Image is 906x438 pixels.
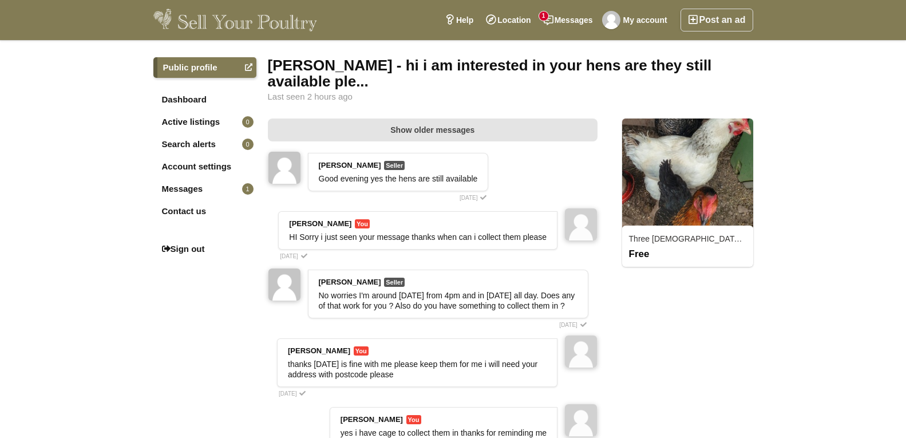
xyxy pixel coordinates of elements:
[539,11,548,21] span: 1
[289,232,547,242] div: HI Sorry i just seen your message thanks when can i collect them please
[153,201,256,222] a: Contact us
[319,290,577,311] div: No worries I'm around [DATE] from 4pm and in [DATE] all day. Does any of that work for you ? Also...
[319,161,381,169] strong: [PERSON_NAME]
[406,415,421,424] span: You
[153,156,256,177] a: Account settings
[242,116,254,128] span: 0
[242,183,254,195] span: 1
[153,134,256,155] a: Search alerts0
[565,208,597,240] img: jawed ahmed
[153,179,256,199] a: Messages1
[289,219,351,228] strong: [PERSON_NAME]
[354,346,369,356] span: You
[268,57,753,89] div: [PERSON_NAME] - hi i am interested in your hens are they still available ple...
[288,359,547,380] div: thanks [DATE] is fine with me please keep them for me i will need your address with postcode please
[623,248,752,259] div: Free
[629,234,856,243] a: Three [DEMOGRAPHIC_DATA] chickens. Free to a good home.
[319,278,381,286] strong: [PERSON_NAME]
[242,139,254,150] span: 0
[390,125,474,135] span: Show older messages
[355,219,370,228] span: You
[153,89,256,110] a: Dashboard
[153,9,318,31] img: Sell Your Poultry
[341,428,547,438] div: yes i have cage to collect them in thanks for reminding me
[153,239,256,259] a: Sign out
[268,152,300,184] img: Richard
[602,11,620,29] img: jawed ahmed
[438,9,480,31] a: Help
[599,9,674,31] a: My account
[288,346,350,355] strong: [PERSON_NAME]
[153,57,256,78] a: Public profile
[565,404,597,436] img: jawed ahmed
[384,278,405,287] span: Seller
[537,9,599,31] a: Messages1
[622,119,753,228] img: 3104_thumbnail.jpg
[681,9,753,31] a: Post an ad
[384,161,405,170] span: Seller
[480,9,537,31] a: Location
[268,92,753,101] div: Last seen 2 hours ago
[268,269,300,301] img: Richard
[565,336,597,368] img: jawed ahmed
[153,112,256,132] a: Active listings0
[319,173,478,184] div: Good evening yes the hens are still available
[341,415,403,424] strong: [PERSON_NAME]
